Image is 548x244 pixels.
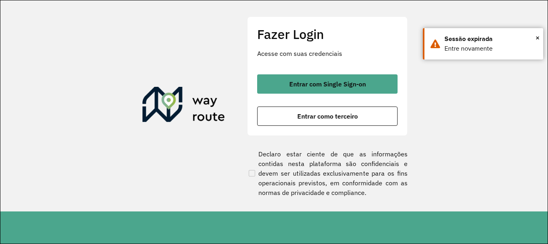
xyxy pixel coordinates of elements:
div: Entre novamente [444,44,537,53]
img: Roteirizador AmbevTech [142,87,225,125]
span: × [536,32,540,44]
span: Entrar com Single Sign-on [289,81,366,87]
button: Close [536,32,540,44]
button: button [257,74,398,94]
div: Sessão expirada [444,34,537,44]
h2: Fazer Login [257,27,398,42]
label: Declaro estar ciente de que as informações contidas nesta plataforma são confidenciais e devem se... [247,149,408,197]
span: Entrar como terceiro [297,113,358,119]
p: Acesse com suas credenciais [257,49,398,58]
button: button [257,107,398,126]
